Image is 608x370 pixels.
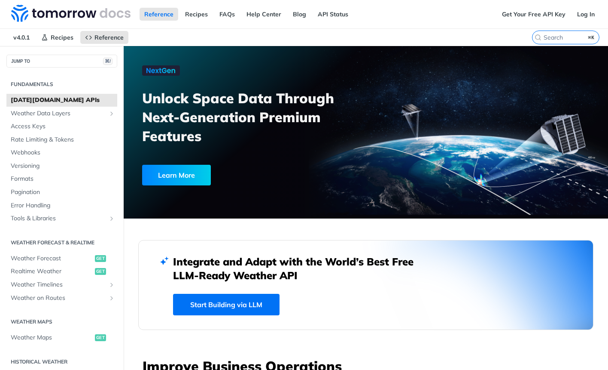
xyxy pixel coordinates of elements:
a: Weather Forecastget [6,252,117,265]
a: Get Your Free API Key [497,8,570,21]
a: Weather Data LayersShow subpages for Weather Data Layers [6,107,117,120]
span: Weather Forecast [11,254,93,263]
h2: Weather Forecast & realtime [6,239,117,247]
a: Realtime Weatherget [6,265,117,278]
button: Show subpages for Weather on Routes [108,295,115,302]
a: FAQs [215,8,240,21]
a: Blog [288,8,311,21]
a: Error Handling [6,199,117,212]
span: get [95,334,106,341]
button: Show subpages for Weather Timelines [108,281,115,288]
a: Webhooks [6,146,117,159]
span: Webhooks [11,148,115,157]
a: Learn More [142,165,328,185]
a: [DATE][DOMAIN_NAME] APIs [6,94,117,107]
svg: Search [535,34,541,41]
h2: Fundamentals [6,80,117,88]
span: Formats [11,175,115,183]
a: Start Building via LLM [173,294,280,315]
kbd: ⌘K [586,33,597,42]
span: [DATE][DOMAIN_NAME] APIs [11,96,115,105]
span: Weather on Routes [11,294,106,302]
a: Reference [140,8,178,21]
a: Versioning [6,160,117,173]
a: Reference [80,31,128,44]
h2: Weather Maps [6,318,117,326]
a: Formats [6,173,117,185]
a: Pagination [6,186,117,199]
button: Show subpages for Weather Data Layers [108,110,115,117]
a: Access Keys [6,120,117,133]
span: Weather Timelines [11,281,106,289]
a: Weather Mapsget [6,331,117,344]
a: Log In [572,8,599,21]
span: Tools & Libraries [11,214,106,223]
span: v4.0.1 [9,31,34,44]
a: Tools & LibrariesShow subpages for Tools & Libraries [6,212,117,225]
img: NextGen [142,65,180,76]
span: Error Handling [11,201,115,210]
a: Recipes [180,8,213,21]
span: ⌘/ [103,58,112,65]
span: Weather Data Layers [11,109,106,118]
span: get [95,255,106,262]
span: Recipes [51,34,73,41]
h2: Historical Weather [6,358,117,366]
span: Weather Maps [11,333,93,342]
button: Show subpages for Tools & Libraries [108,215,115,222]
a: Recipes [36,31,78,44]
span: Access Keys [11,122,115,131]
span: get [95,268,106,275]
a: Rate Limiting & Tokens [6,133,117,146]
h2: Integrate and Adapt with the World’s Best Free LLM-Ready Weather API [173,255,426,282]
button: JUMP TO⌘/ [6,55,117,68]
span: Versioning [11,162,115,170]
img: Tomorrow.io Weather API Docs [11,5,131,22]
span: Reference [94,34,124,41]
span: Pagination [11,188,115,197]
a: Help Center [242,8,286,21]
a: Weather on RoutesShow subpages for Weather on Routes [6,292,117,305]
div: Learn More [142,165,211,185]
a: API Status [313,8,353,21]
h3: Unlock Space Data Through Next-Generation Premium Features [142,89,375,145]
span: Realtime Weather [11,267,93,276]
a: Weather TimelinesShow subpages for Weather Timelines [6,278,117,291]
span: Rate Limiting & Tokens [11,136,115,144]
